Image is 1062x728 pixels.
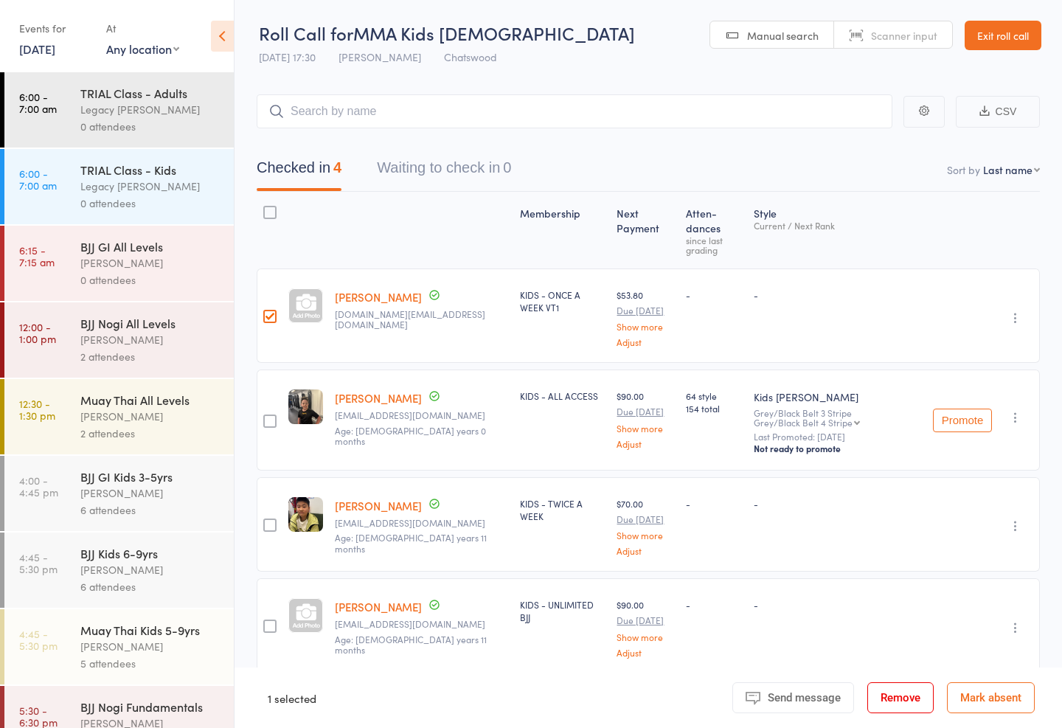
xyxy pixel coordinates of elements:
[617,305,674,316] small: Due [DATE]
[80,638,221,655] div: [PERSON_NAME]
[259,21,353,45] span: Roll Call for
[335,518,508,528] small: Jeffshao2016@gmail.com
[686,389,742,402] span: 64 style
[768,691,841,704] span: Send message
[80,655,221,672] div: 5 attendees
[106,41,179,57] div: Any location
[80,698,221,715] div: BJJ Nogi Fundamentals
[947,162,980,177] label: Sort by
[4,609,234,684] a: 4:45 -5:30 pmMuay Thai Kids 5-9yrs[PERSON_NAME]5 attendees
[257,152,341,191] button: Checked in4
[4,149,234,224] a: 6:00 -7:00 amTRIAL Class - KidsLegacy [PERSON_NAME]0 attendees
[617,648,674,657] a: Adjust
[335,498,422,513] a: [PERSON_NAME]
[19,91,57,114] time: 6:00 - 7:00 am
[19,167,57,191] time: 6:00 - 7:00 am
[617,497,674,555] div: $70.00
[617,530,674,540] a: Show more
[514,198,611,262] div: Membership
[80,271,221,288] div: 0 attendees
[617,337,674,347] a: Adjust
[257,94,892,128] input: Search by name
[754,497,920,510] div: -
[80,162,221,178] div: TRIAL Class - Kids
[4,72,234,148] a: 6:00 -7:00 amTRIAL Class - AdultsLegacy [PERSON_NAME]0 attendees
[871,28,937,43] span: Scanner input
[19,474,58,498] time: 4:00 - 4:45 pm
[617,546,674,555] a: Adjust
[19,704,58,728] time: 5:30 - 6:30 pm
[686,497,742,510] div: -
[747,28,819,43] span: Manual search
[80,178,221,195] div: Legacy [PERSON_NAME]
[956,96,1040,128] button: CSV
[19,398,55,421] time: 12:30 - 1:30 pm
[106,16,179,41] div: At
[754,598,920,611] div: -
[353,21,635,45] span: MMA Kids [DEMOGRAPHIC_DATA]
[80,85,221,101] div: TRIAL Class - Adults
[4,226,234,301] a: 6:15 -7:15 amBJJ GI All Levels[PERSON_NAME]0 attendees
[617,632,674,642] a: Show more
[80,545,221,561] div: BJJ Kids 6-9yrs
[335,424,486,447] span: Age: [DEMOGRAPHIC_DATA] years 0 months
[4,302,234,378] a: 12:00 -1:00 pmBJJ Nogi All Levels[PERSON_NAME]2 attendees
[80,425,221,442] div: 2 attendees
[259,49,316,64] span: [DATE] 17:30
[680,198,748,262] div: Atten­dances
[80,485,221,502] div: [PERSON_NAME]
[335,531,487,554] span: Age: [DEMOGRAPHIC_DATA] years 11 months
[80,238,221,254] div: BJJ GI All Levels
[686,402,742,415] span: 154 total
[19,244,55,268] time: 6:15 - 7:15 am
[503,159,511,176] div: 0
[4,533,234,608] a: 4:45 -5:30 pmBJJ Kids 6-9yrs[PERSON_NAME]6 attendees
[19,16,91,41] div: Events for
[288,497,323,532] img: image1754547804.png
[333,159,341,176] div: 4
[80,392,221,408] div: Muay Thai All Levels
[268,682,316,713] div: 1 selected
[867,682,934,713] button: Remove
[617,514,674,524] small: Due [DATE]
[686,598,742,611] div: -
[80,408,221,425] div: [PERSON_NAME]
[520,598,605,623] div: KIDS - UNLIMITED BJJ
[80,315,221,331] div: BJJ Nogi All Levels
[377,152,511,191] button: Waiting to check in0
[335,410,508,420] small: nadacarapina1@gmail.com
[617,322,674,331] a: Show more
[288,389,323,424] img: image1752737942.png
[80,101,221,118] div: Legacy [PERSON_NAME]
[754,443,920,454] div: Not ready to promote
[80,195,221,212] div: 0 attendees
[80,561,221,578] div: [PERSON_NAME]
[965,21,1041,50] a: Exit roll call
[80,348,221,365] div: 2 attendees
[80,254,221,271] div: [PERSON_NAME]
[754,288,920,301] div: -
[80,622,221,638] div: Muay Thai Kids 5-9yrs
[754,408,920,427] div: Grey/Black Belt 3 Stripe
[335,289,422,305] a: [PERSON_NAME]
[4,379,234,454] a: 12:30 -1:30 pmMuay Thai All Levels[PERSON_NAME]2 attendees
[335,633,487,656] span: Age: [DEMOGRAPHIC_DATA] years 11 months
[983,162,1032,177] div: Last name
[19,551,58,575] time: 4:45 - 5:30 pm
[617,406,674,417] small: Due [DATE]
[339,49,421,64] span: [PERSON_NAME]
[754,417,853,427] div: Grey/Black Belt 4 Stripe
[80,118,221,135] div: 0 attendees
[520,389,605,402] div: KIDS - ALL ACCESS
[335,390,422,406] a: [PERSON_NAME]
[732,682,854,713] button: Send message
[520,497,605,522] div: KIDS - TWICE A WEEK
[80,578,221,595] div: 6 attendees
[617,288,674,347] div: $53.80
[80,502,221,519] div: 6 attendees
[19,628,58,651] time: 4:45 - 5:30 pm
[617,439,674,448] a: Adjust
[19,41,55,57] a: [DATE]
[617,389,674,448] div: $90.00
[617,615,674,625] small: Due [DATE]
